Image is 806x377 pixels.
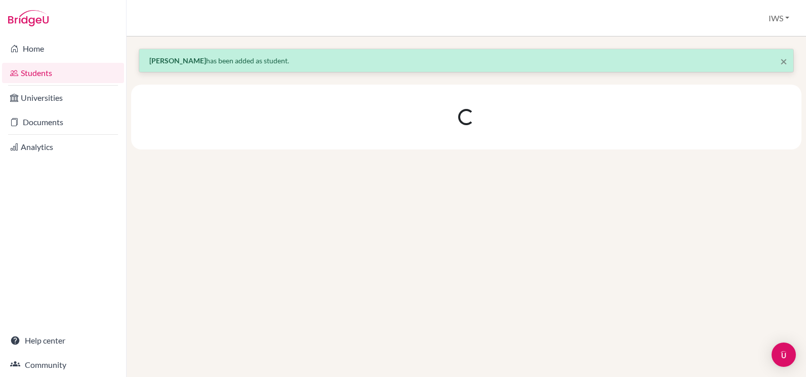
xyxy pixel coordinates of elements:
a: Analytics [2,137,124,157]
a: Students [2,63,124,83]
a: Documents [2,112,124,132]
strong: [PERSON_NAME] [149,56,206,65]
div: Open Intercom Messenger [772,343,796,367]
a: Home [2,39,124,59]
span: × [780,54,787,68]
a: Universities [2,88,124,108]
p: has been added as student. [149,55,783,66]
a: Help center [2,330,124,351]
button: IWS [764,9,794,28]
a: Community [2,355,124,375]
button: Close [780,55,787,67]
img: Bridge-U [8,10,49,26]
